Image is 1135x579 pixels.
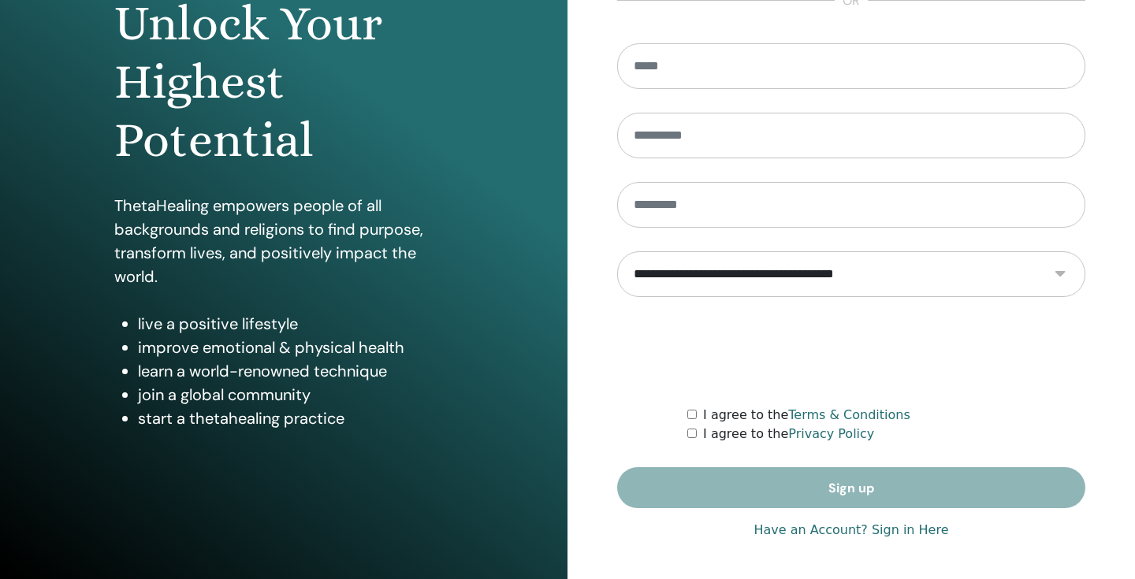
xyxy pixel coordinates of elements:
p: ThetaHealing empowers people of all backgrounds and religions to find purpose, transform lives, a... [114,194,453,288]
li: join a global community [138,383,453,406]
label: I agree to the [703,425,874,444]
iframe: reCAPTCHA [731,321,971,382]
li: learn a world-renowned technique [138,359,453,383]
a: Privacy Policy [788,426,874,441]
a: Have an Account? Sign in Here [754,521,948,540]
label: I agree to the [703,406,910,425]
li: start a thetahealing practice [138,406,453,430]
li: live a positive lifestyle [138,312,453,336]
a: Terms & Conditions [788,407,910,422]
li: improve emotional & physical health [138,336,453,359]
